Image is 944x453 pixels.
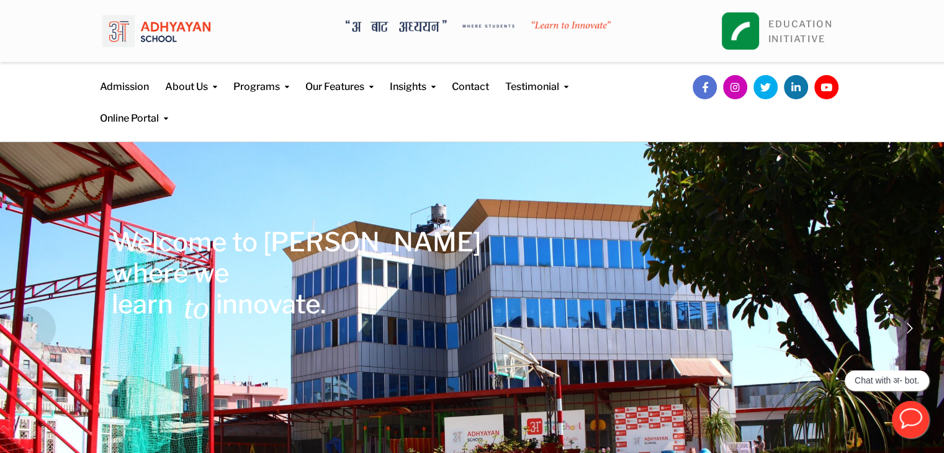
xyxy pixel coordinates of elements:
a: Our Features [305,63,374,94]
img: logo [102,9,210,53]
rs-layer: innovate. [216,289,326,320]
a: EDUCATIONINITIATIVE [768,19,832,45]
a: Testimonial [505,63,569,94]
p: Chat with अ- bot. [855,375,919,386]
a: Programs [233,63,289,94]
img: A Bata Adhyayan where students learn to Innovate [346,20,611,32]
a: Insights [390,63,436,94]
rs-layer: to [184,292,209,323]
a: Contact [452,63,489,94]
img: square_leapfrog [722,12,759,50]
a: Admission [100,63,149,94]
rs-layer: Welcome to [PERSON_NAME] where we learn [112,226,481,320]
a: Online Portal [100,94,168,126]
a: About Us [165,63,217,94]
